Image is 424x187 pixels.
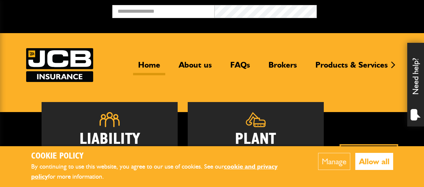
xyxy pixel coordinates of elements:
img: JCB Insurance Services logo [26,48,93,82]
a: JCB Insurance Services [26,48,93,82]
button: Manage [318,153,350,170]
a: Brokers [263,60,302,75]
h2: Liability Insurance [52,132,168,165]
div: Need help? [407,43,424,126]
a: FAQs [225,60,255,75]
button: Broker Login [317,5,419,15]
p: By continuing to use this website, you agree to our use of cookies. See our for more information. [31,162,298,182]
button: Allow all [355,153,393,170]
a: cookie and privacy policy [31,163,278,181]
a: About us [174,60,217,75]
a: Home [133,60,165,75]
a: Products & Services [310,60,393,75]
h2: Plant Insurance [198,132,314,161]
h2: Cookie Policy [31,151,298,162]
